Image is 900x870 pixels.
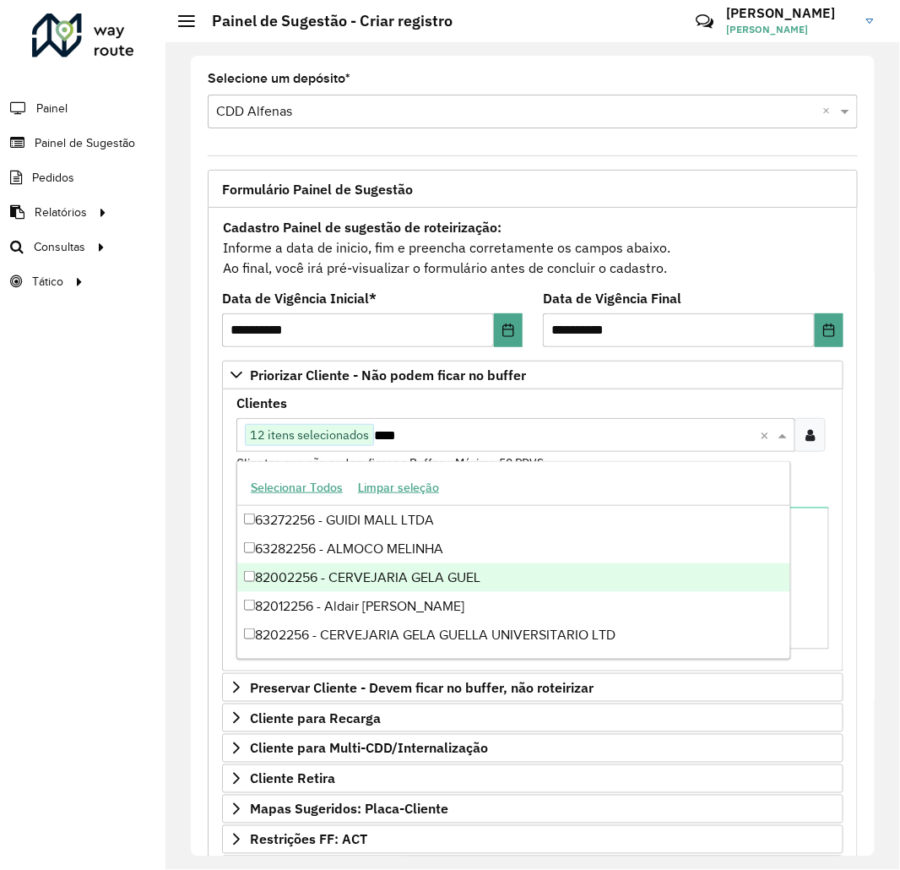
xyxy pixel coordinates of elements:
span: Consultas [34,238,85,256]
span: Cliente para Multi-CDD/Internalização [250,742,488,755]
h2: Painel de Sugestão - Criar registro [195,12,453,30]
span: Pedidos [32,169,74,187]
a: Cliente Retira [222,764,843,793]
div: Priorizar Cliente - Não podem ficar no buffer [222,389,843,672]
span: Clear all [760,425,774,445]
span: Restrições FF: ACT [250,833,367,846]
ng-dropdown-panel: Options list [236,461,791,660]
h3: [PERSON_NAME] [727,5,854,21]
span: Painel [36,100,68,117]
span: Priorizar Cliente - Não podem ficar no buffer [250,368,526,382]
span: Cliente para Recarga [250,711,381,725]
a: Cliente para Recarga [222,704,843,732]
a: Preservar Cliente - Devem ficar no buffer, não roteirizar [222,673,843,702]
button: Choose Date [815,313,843,347]
a: Restrições FF: ACT [222,825,843,854]
a: Cliente para Multi-CDD/Internalização [222,734,843,763]
div: 63282256 - ALMOCO MELINHA [237,535,790,563]
div: 8202256 - CERVEJARIA GELA GUELLA UNIVERSITARIO LTD [237,621,790,650]
div: 82002256 - CERVEJARIA GELA GUEL [237,563,790,592]
span: Painel de Sugestão [35,134,135,152]
button: Limpar seleção [350,475,447,501]
div: Informe a data de inicio, fim e preencha corretamente os campos abaixo. Ao final, você irá pré-vi... [222,216,843,279]
small: Clientes que não podem ficar no Buffer – Máximo 50 PDVS [236,455,544,470]
label: Data de Vigência Final [543,288,681,308]
button: Selecionar Todos [243,475,350,501]
span: Mapas Sugeridos: Placa-Cliente [250,802,448,816]
span: [PERSON_NAME] [727,22,854,37]
label: Clientes [236,393,287,413]
span: Relatórios [35,204,87,221]
span: Preservar Cliente - Devem ficar no buffer, não roteirizar [250,681,594,694]
span: Clear all [822,101,837,122]
label: Data de Vigência Inicial [222,288,377,308]
a: Priorizar Cliente - Não podem ficar no buffer [222,361,843,389]
div: 82012256 - Aldair [PERSON_NAME] [237,592,790,621]
a: Contato Rápido [686,3,723,40]
a: Mapas Sugeridos: Placa-Cliente [222,795,843,824]
button: Choose Date [494,313,523,347]
div: 63272256 - GUIDI MALL LTDA [237,506,790,535]
span: Tático [32,273,63,291]
label: Selecione um depósito [208,68,350,89]
span: Formulário Painel de Sugestão [222,182,413,196]
span: 12 itens selecionados [246,425,373,445]
span: Cliente Retira [250,772,335,786]
strong: Cadastro Painel de sugestão de roteirização: [223,219,502,236]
